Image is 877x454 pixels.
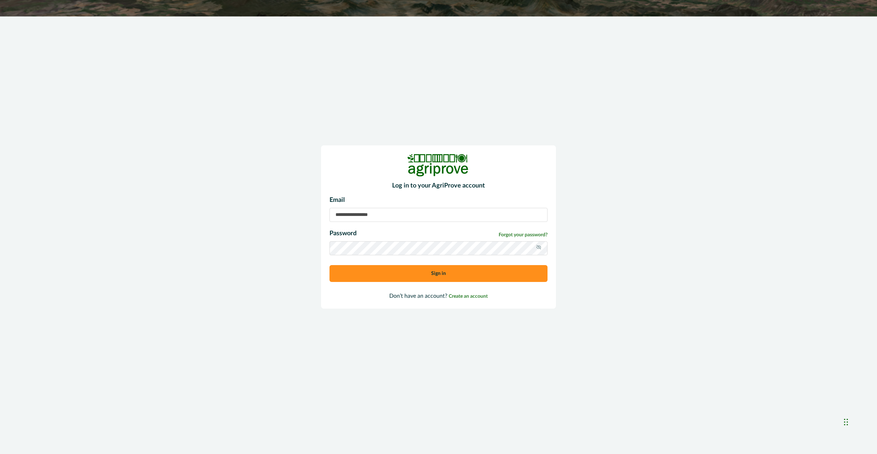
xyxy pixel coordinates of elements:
p: Don’t have an account? [329,292,548,300]
div: Drag [844,412,848,433]
button: Sign in [329,265,548,282]
img: Logo Image [407,154,470,177]
iframe: Chat Widget [842,404,877,438]
a: Forgot your password? [499,231,548,239]
a: Create an account [449,293,488,299]
h2: Log in to your AgriProve account [329,182,548,190]
p: Password [329,229,357,238]
p: Email [329,196,548,205]
span: Create an account [449,294,488,299]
